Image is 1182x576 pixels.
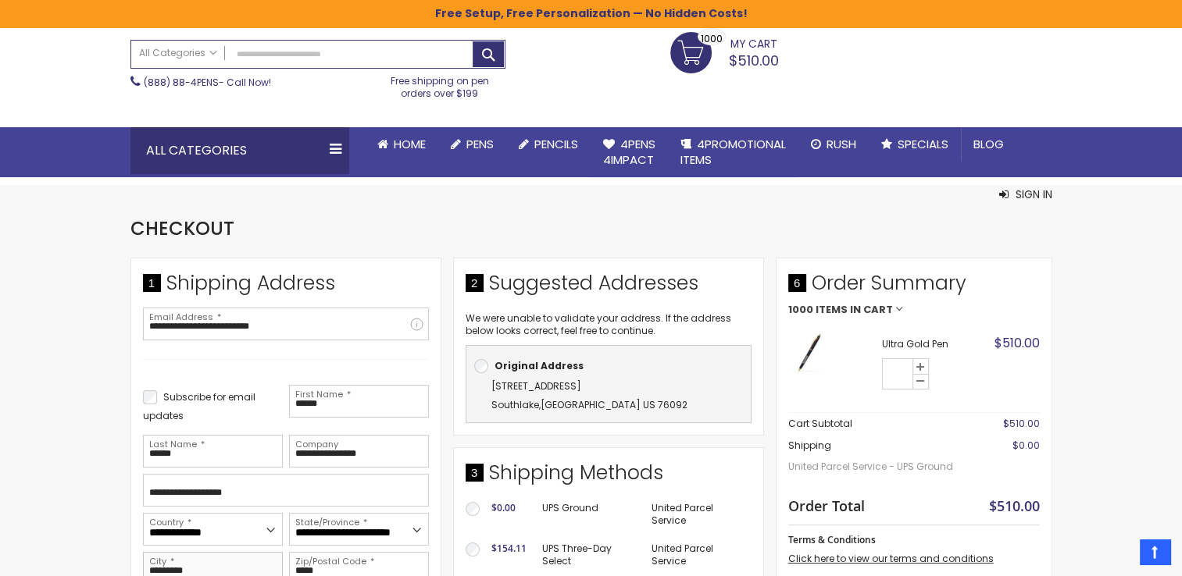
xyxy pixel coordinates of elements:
[658,398,687,411] span: 76092
[788,494,865,515] strong: Order Total
[869,127,961,162] a: Specials
[365,127,438,162] a: Home
[144,76,219,89] a: (888) 88-4PENS
[534,494,645,535] td: UPS Ground
[816,304,893,315] span: Items in Cart
[1140,539,1170,564] a: Top
[995,334,1040,352] span: $510.00
[139,47,217,59] span: All Categories
[466,312,752,337] p: We were unable to validate your address. If the address below looks correct, feel free to continue.
[788,331,831,374] img: Ultra Gold-Black
[961,127,1016,162] a: Blog
[788,304,813,315] span: 1000
[644,494,751,535] td: United Parcel Service
[729,51,779,70] span: $510.00
[506,127,591,162] a: Pencils
[466,460,752,494] div: Shipping Methods
[131,41,225,66] a: All Categories
[643,398,655,411] span: US
[701,31,723,46] span: 1000
[1012,439,1040,452] span: $0.00
[882,338,974,350] strong: Ultra Gold Pen
[788,453,962,481] span: United Parcel Service - UPS Ground
[1003,417,1040,430] span: $510.00
[788,533,876,546] span: Terms & Conditions
[143,270,429,304] div: Shipping Address
[130,127,349,174] div: All Categories
[374,69,505,100] div: Free shipping on pen orders over $199
[394,136,426,152] span: Home
[591,127,668,178] a: 4Pens4impact
[973,136,1004,152] span: Blog
[644,535,751,575] td: United Parcel Service
[680,136,786,168] span: 4PROMOTIONAL ITEMS
[495,359,584,372] b: Original Address
[798,127,869,162] a: Rush
[144,76,271,89] span: - Call Now!
[438,127,506,162] a: Pens
[999,187,1052,202] button: Sign In
[534,535,645,575] td: UPS Three-Day Select
[788,413,962,436] th: Cart Subtotal
[474,377,743,414] div: ,
[670,32,779,71] a: $510.00 1000
[466,136,494,152] span: Pens
[989,496,1040,515] span: $510.00
[1016,187,1052,202] span: Sign In
[603,136,655,168] span: 4Pens 4impact
[827,136,856,152] span: Rush
[491,398,539,411] span: Southlake
[898,136,948,152] span: Specials
[130,215,234,241] span: Checkout
[491,501,516,514] span: $0.00
[143,390,255,422] span: Subscribe for email updates
[534,136,578,152] span: Pencils
[668,127,798,178] a: 4PROMOTIONALITEMS
[491,379,581,393] span: [STREET_ADDRESS]
[788,439,831,452] span: Shipping
[491,542,527,555] span: $154.11
[788,270,1040,304] span: Order Summary
[788,552,994,565] a: Click here to view our terms and conditions
[541,398,641,411] span: [GEOGRAPHIC_DATA]
[466,270,752,304] div: Suggested Addresses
